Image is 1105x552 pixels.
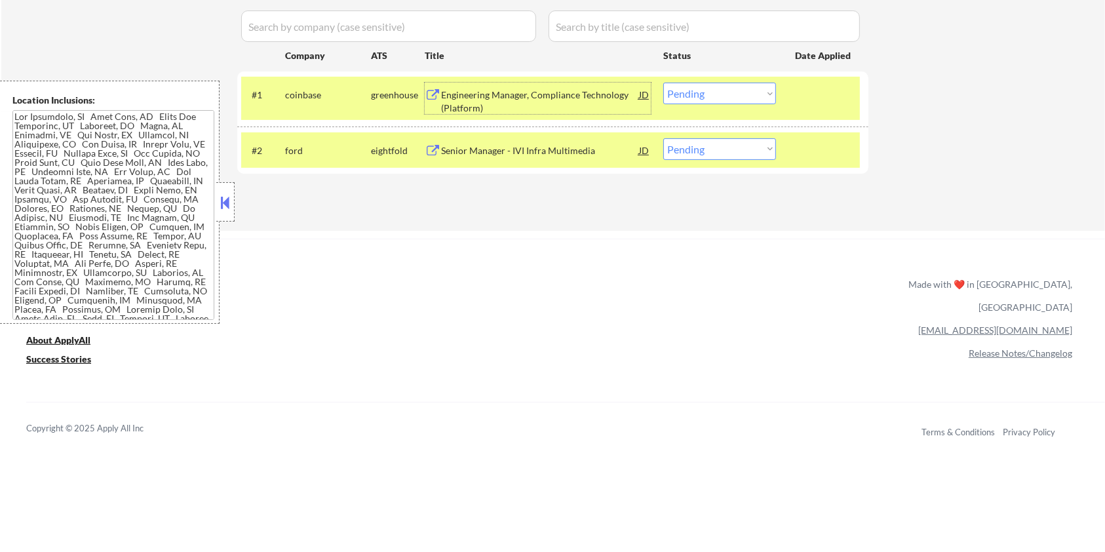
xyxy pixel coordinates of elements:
div: eightfold [371,144,425,157]
div: JD [638,83,651,106]
input: Search by company (case sensitive) [241,10,536,42]
div: #1 [252,89,275,102]
div: greenhouse [371,89,425,102]
div: Date Applied [795,49,853,62]
a: [EMAIL_ADDRESS][DOMAIN_NAME] [918,325,1072,336]
a: Release Notes/Changelog [969,347,1072,359]
u: Success Stories [26,353,91,365]
div: Company [285,49,371,62]
div: #2 [252,144,275,157]
div: JD [638,138,651,162]
div: coinbase [285,89,371,102]
div: Location Inclusions: [12,94,214,107]
div: Engineering Manager, Compliance Technology (Platform) [441,89,639,114]
a: Refer & earn free applications 👯‍♀️ [26,291,634,305]
div: Senior Manager - IVI Infra Multimedia [441,144,639,157]
a: About ApplyAll [26,334,109,350]
div: Made with ❤️ in [GEOGRAPHIC_DATA], [GEOGRAPHIC_DATA] [903,273,1072,319]
a: Privacy Policy [1003,427,1055,437]
div: Title [425,49,651,62]
div: Status [663,43,776,67]
div: ATS [371,49,425,62]
div: Copyright © 2025 Apply All Inc [26,422,177,435]
u: About ApplyAll [26,334,90,345]
input: Search by title (case sensitive) [549,10,860,42]
a: Terms & Conditions [921,427,995,437]
a: Success Stories [26,353,109,369]
div: ford [285,144,371,157]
